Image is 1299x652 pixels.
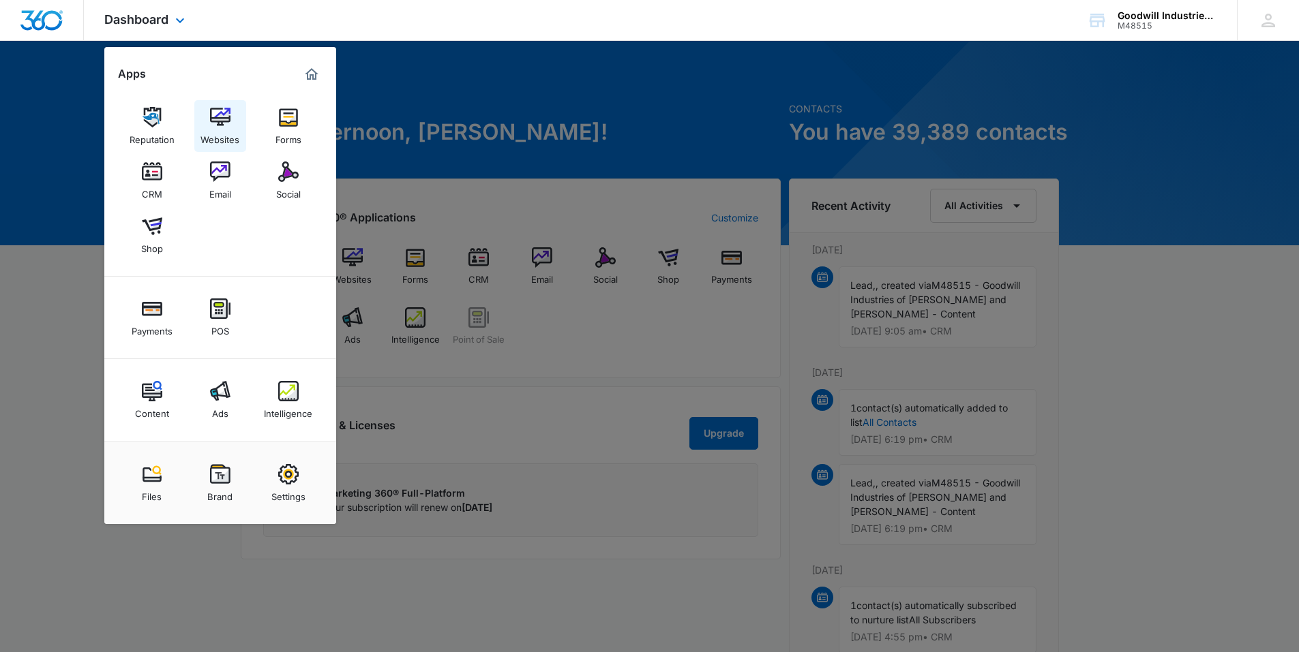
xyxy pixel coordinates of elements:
[263,155,314,206] a: Social
[142,182,162,200] div: CRM
[271,484,305,502] div: Settings
[104,12,168,27] span: Dashboard
[126,100,178,152] a: Reputation
[207,484,233,502] div: Brand
[194,374,246,426] a: Ads
[194,292,246,343] a: POS
[275,127,301,145] div: Forms
[200,127,239,145] div: Websites
[263,457,314,509] a: Settings
[211,319,229,337] div: POS
[194,155,246,206] a: Email
[126,292,178,343] a: Payments
[264,401,312,419] div: Intelligence
[1118,21,1217,31] div: account id
[135,401,169,419] div: Content
[263,100,314,152] a: Forms
[194,457,246,509] a: Brand
[126,155,178,206] a: CRM
[276,182,301,200] div: Social
[1118,10,1217,21] div: account name
[126,374,178,426] a: Content
[130,127,175,145] div: Reputation
[141,236,163,254] div: Shop
[194,100,246,152] a: Websites
[209,182,231,200] div: Email
[126,209,178,261] a: Shop
[118,67,146,80] h2: Apps
[142,484,162,502] div: Files
[301,63,323,85] a: Marketing 360® Dashboard
[212,401,228,419] div: Ads
[126,457,178,509] a: Files
[132,319,173,337] div: Payments
[263,374,314,426] a: Intelligence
